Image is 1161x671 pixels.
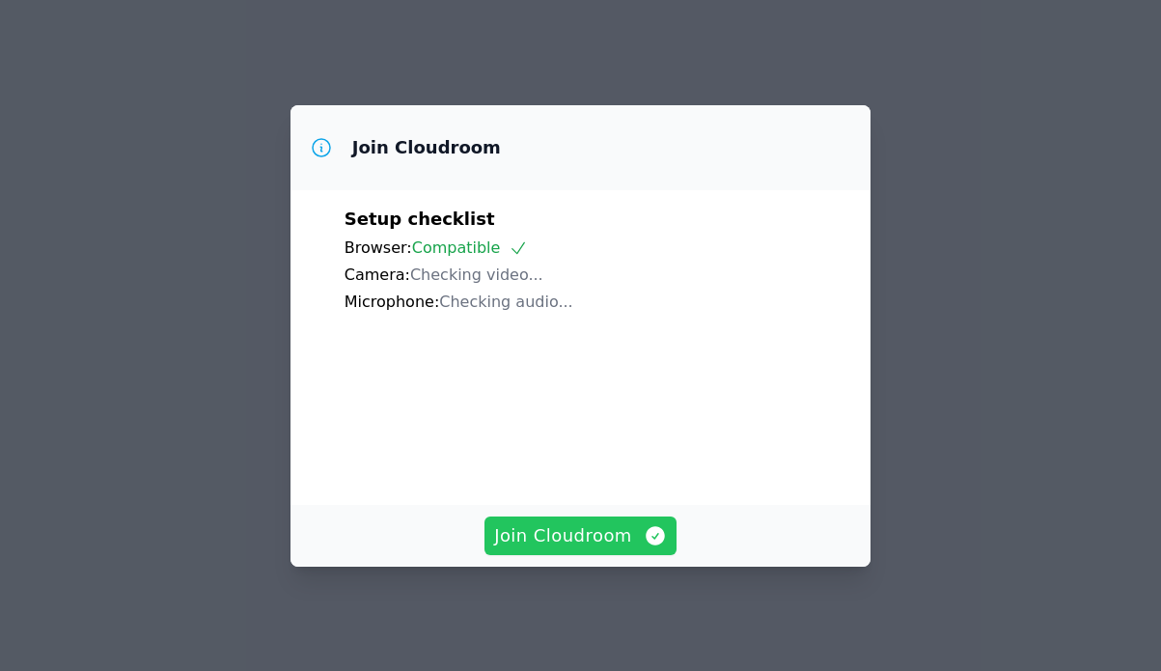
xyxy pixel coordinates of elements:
span: Camera: [345,266,410,284]
span: Compatible [412,238,529,257]
span: Join Cloudroom [494,522,667,549]
button: Join Cloudroom [484,517,677,555]
h3: Join Cloudroom [352,136,501,159]
span: Browser: [345,238,412,257]
span: Checking video... [410,266,543,284]
span: Microphone: [345,293,440,311]
span: Checking audio... [439,293,572,311]
span: Setup checklist [345,209,495,229]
